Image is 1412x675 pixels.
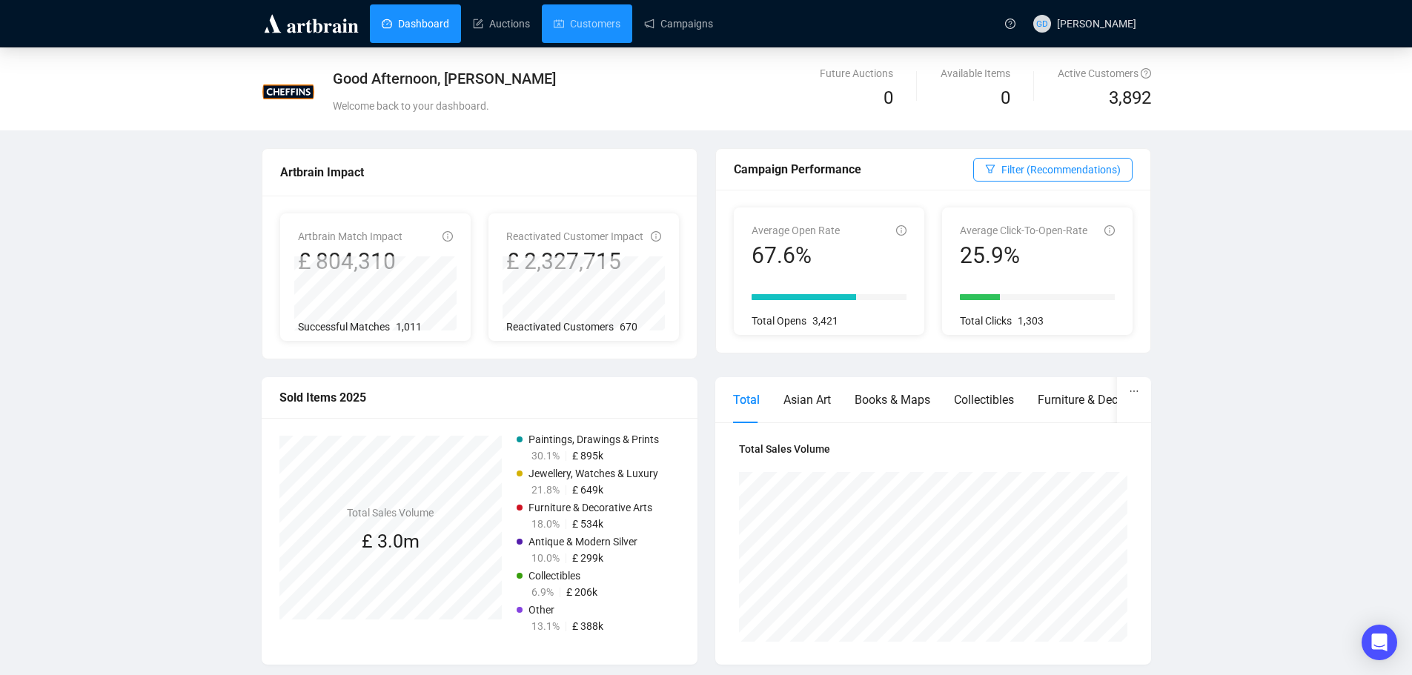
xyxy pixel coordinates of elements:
a: Customers [554,4,620,43]
span: Successful Matches [298,321,390,333]
span: 670 [620,321,637,333]
span: 1,303 [1018,315,1044,327]
span: Antique & Modern Silver [528,536,637,548]
span: £ 649k [572,484,603,496]
h4: Total Sales Volume [739,441,1127,457]
div: Campaign Performance [734,160,973,179]
span: 0 [1001,87,1010,108]
div: 67.6% [752,242,840,270]
span: filter [985,164,995,174]
div: Collectibles [954,390,1014,409]
span: 0 [884,87,893,108]
span: question-circle [1141,68,1151,79]
div: Artbrain Impact [280,163,679,182]
span: £ 895k [572,450,603,462]
span: £ 534k [572,518,603,530]
div: Furniture & Decorative Arts [1038,390,1177,409]
div: Good Afternoon, [PERSON_NAME] [333,68,851,89]
span: Other [528,604,554,616]
button: Filter (Recommendations) [973,158,1133,182]
div: £ 2,327,715 [506,247,643,276]
span: 30.1% [531,450,560,462]
a: Campaigns [644,4,713,43]
span: info-circle [1104,225,1115,236]
span: Collectibles [528,570,580,582]
span: Active Customers [1058,67,1151,79]
span: Filter (Recommendations) [1001,162,1121,178]
div: £ 804,310 [298,247,402,276]
div: Welcome back to your dashboard. [333,98,851,114]
span: 6.9% [531,586,554,598]
span: Total Clicks [960,315,1012,327]
span: 18.0% [531,518,560,530]
div: Future Auctions [820,65,893,82]
div: Asian Art [783,390,831,409]
span: Reactivated Customers [506,321,614,333]
span: £ 3.0m [362,531,420,552]
span: 21.8% [531,484,560,496]
span: info-circle [443,231,453,242]
h4: Total Sales Volume [347,505,434,521]
div: Total [733,390,760,409]
span: £ 388k [572,620,603,632]
span: £ 206k [566,586,597,598]
span: 3,421 [812,315,838,327]
span: info-circle [651,231,661,242]
span: 1,011 [396,321,422,333]
span: 3,892 [1109,84,1151,113]
span: 10.0% [531,552,560,564]
span: Average Open Rate [752,225,840,236]
span: [PERSON_NAME] [1057,18,1136,30]
span: Total Opens [752,315,806,327]
div: 25.9% [960,242,1087,270]
span: question-circle [1005,19,1015,29]
span: Paintings, Drawings & Prints [528,433,659,445]
span: Average Click-To-Open-Rate [960,225,1087,236]
a: Dashboard [382,4,449,43]
span: Reactivated Customer Impact [506,230,643,242]
img: 600417795cd183000c0fda31.jpg [262,66,314,118]
button: ellipsis [1117,377,1151,405]
div: Books & Maps [855,390,930,409]
span: 13.1% [531,620,560,632]
div: Open Intercom Messenger [1362,625,1397,660]
img: logo [262,12,361,36]
span: Jewellery, Watches & Luxury [528,468,658,479]
span: £ 299k [572,552,603,564]
span: GD [1036,16,1048,30]
span: info-circle [896,225,906,236]
a: Auctions [473,4,530,43]
div: Sold Items 2025 [279,388,680,407]
span: Furniture & Decorative Arts [528,502,652,513]
span: Artbrain Match Impact [298,230,402,242]
div: Available Items [941,65,1010,82]
span: ellipsis [1129,386,1139,396]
